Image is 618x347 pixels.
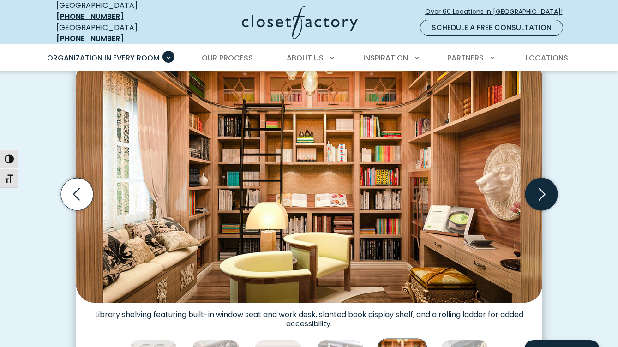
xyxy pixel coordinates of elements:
span: Partners [447,53,484,63]
img: Built-in shelving featuring built-in window seat and work desk, slanted book display shelf, and a... [76,60,542,302]
span: Organization in Every Room [47,53,160,63]
span: Locations [526,53,568,63]
span: Inspiration [363,53,408,63]
div: [GEOGRAPHIC_DATA] [56,22,169,44]
a: [PHONE_NUMBER] [56,33,124,44]
button: Previous slide [57,174,97,214]
span: About Us [287,53,324,63]
img: Closet Factory Logo [242,6,358,39]
figcaption: Library shelving featuring built-in window seat and work desk, slanted book display shelf, and a ... [76,303,542,329]
a: Schedule a Free Consultation [420,20,563,36]
span: Over 60 Locations in [GEOGRAPHIC_DATA]! [425,7,570,17]
button: Next slide [522,174,561,214]
span: Our Process [202,53,253,63]
nav: Primary Menu [41,45,578,71]
a: [PHONE_NUMBER] [56,11,124,22]
a: Over 60 Locations in [GEOGRAPHIC_DATA]! [425,4,570,20]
